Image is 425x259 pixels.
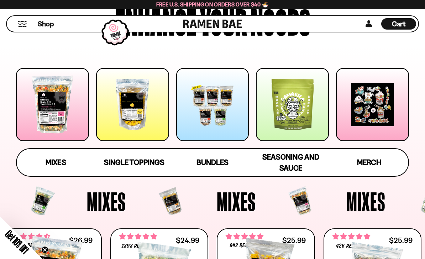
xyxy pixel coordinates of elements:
[87,188,126,214] span: Mixes
[38,19,54,29] span: Shop
[122,243,154,249] span: 1393 reviews
[196,158,229,167] span: Bundles
[252,149,330,176] a: Seasoning and Sauce
[46,158,66,167] span: Mixes
[176,237,199,244] div: $24.99
[357,158,381,167] span: Merch
[69,237,93,244] div: $26.99
[156,1,269,8] span: Free U.S. Shipping on Orders over $40 🍜
[330,149,408,176] a: Merch
[332,232,370,241] span: 4.76 stars
[41,246,48,253] button: Close teaser
[17,149,95,176] a: Mixes
[262,152,319,172] span: Seasoning and Sauce
[95,149,173,176] a: Single Toppings
[389,237,413,244] div: $25.99
[104,158,164,167] span: Single Toppings
[346,188,385,214] span: Mixes
[226,232,263,241] span: 4.75 stars
[282,237,306,244] div: $25.99
[119,232,157,241] span: 4.76 stars
[173,149,252,176] a: Bundles
[217,188,256,214] span: Mixes
[3,228,31,256] span: Get 10% Off
[392,20,406,28] span: Cart
[17,21,27,27] button: Mobile Menu Trigger
[336,243,366,249] span: 426 reviews
[381,16,416,32] a: Cart
[38,18,54,30] a: Shop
